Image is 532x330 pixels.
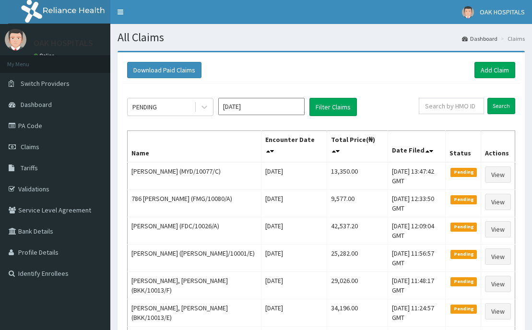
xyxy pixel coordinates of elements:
[487,98,515,114] input: Search
[128,245,261,272] td: [PERSON_NAME] ([PERSON_NAME]/10001/E)
[218,98,305,115] input: Select Month and Year
[261,190,327,217] td: [DATE]
[128,131,261,163] th: Name
[261,217,327,245] td: [DATE]
[388,131,446,163] th: Date Filed
[446,131,481,163] th: Status
[128,217,261,245] td: [PERSON_NAME] (FDC/10026/A)
[21,79,70,88] span: Switch Providers
[450,195,477,204] span: Pending
[21,100,52,109] span: Dashboard
[485,276,511,292] a: View
[327,131,388,163] th: Total Price(₦)
[261,245,327,272] td: [DATE]
[327,190,388,217] td: 9,577.00
[388,245,446,272] td: [DATE] 11:56:57 GMT
[34,39,93,47] p: OAK HOSPITALS
[128,190,261,217] td: 786 [PERSON_NAME] (FMG/10080/A)
[21,142,39,151] span: Claims
[261,162,327,190] td: [DATE]
[327,162,388,190] td: 13,350.00
[261,272,327,299] td: [DATE]
[118,31,525,44] h1: All Claims
[485,194,511,210] a: View
[327,299,388,327] td: 34,196.00
[34,52,57,59] a: Online
[327,245,388,272] td: 25,282.00
[498,35,525,43] li: Claims
[485,221,511,237] a: View
[261,299,327,327] td: [DATE]
[450,168,477,177] span: Pending
[388,272,446,299] td: [DATE] 11:48:17 GMT
[450,305,477,313] span: Pending
[388,190,446,217] td: [DATE] 12:33:50 GMT
[128,162,261,190] td: [PERSON_NAME] (MYD/10077/C)
[462,35,497,43] a: Dashboard
[419,98,484,114] input: Search by HMO ID
[450,277,477,286] span: Pending
[5,29,26,50] img: User Image
[474,62,515,78] a: Add Claim
[127,62,201,78] button: Download Paid Claims
[327,272,388,299] td: 29,026.00
[132,102,157,112] div: PENDING
[481,131,515,163] th: Actions
[327,217,388,245] td: 42,537.20
[485,303,511,319] a: View
[128,299,261,327] td: [PERSON_NAME], [PERSON_NAME] (BKK/10013/E)
[128,272,261,299] td: [PERSON_NAME], [PERSON_NAME] (BKK/10013/F)
[480,8,525,16] span: OAK HOSPITALS
[485,166,511,183] a: View
[450,223,477,231] span: Pending
[450,250,477,259] span: Pending
[309,98,357,116] button: Filter Claims
[485,248,511,265] a: View
[388,217,446,245] td: [DATE] 12:09:04 GMT
[462,6,474,18] img: User Image
[261,131,327,163] th: Encounter Date
[388,299,446,327] td: [DATE] 11:24:57 GMT
[388,162,446,190] td: [DATE] 13:47:42 GMT
[21,164,38,172] span: Tariffs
